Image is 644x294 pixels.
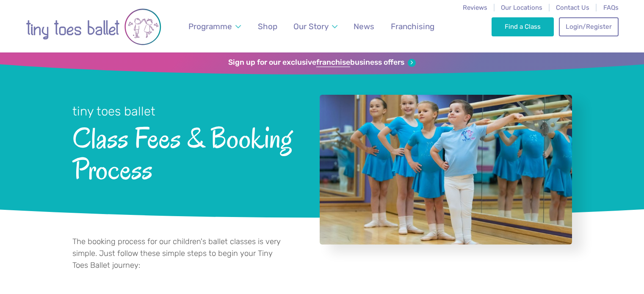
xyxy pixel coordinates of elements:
span: Our Story [293,22,329,31]
a: Reviews [463,4,487,11]
strong: franchise [316,58,350,67]
small: tiny toes ballet [72,104,155,118]
a: Programme [184,16,245,36]
span: Class Fees & Booking Process [72,120,297,185]
span: Franchising [391,22,434,31]
a: Our Story [289,16,341,36]
a: FAQs [603,4,619,11]
a: Our Locations [501,4,542,11]
span: News [354,22,374,31]
span: Shop [258,22,277,31]
a: News [350,16,379,36]
span: Programme [188,22,232,31]
a: Contact Us [556,4,589,11]
a: Shop [254,16,281,36]
a: Login/Register [559,17,618,36]
a: Sign up for our exclusivefranchisebusiness offers [228,58,416,67]
a: Find a Class [492,17,554,36]
p: The booking process for our children's ballet classes is very simple. Just follow these simple st... [72,236,282,271]
img: tiny toes ballet [26,5,161,48]
a: Franchising [387,16,438,36]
